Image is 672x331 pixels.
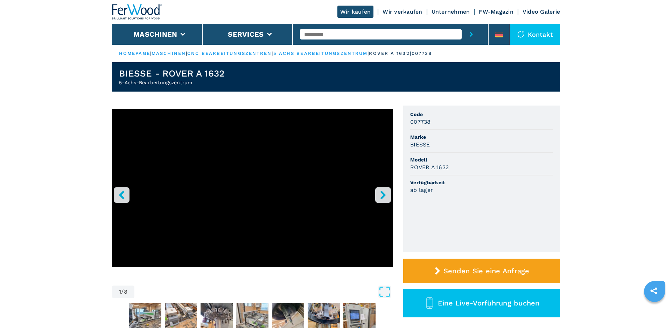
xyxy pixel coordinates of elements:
[152,51,186,56] a: maschinen
[410,118,431,126] h3: 007738
[112,4,162,20] img: Ferwood
[375,187,391,203] button: right-button
[410,134,553,141] span: Marke
[186,51,187,56] span: |
[119,79,224,86] h2: 5-Achs-Bearbeitungszentrum
[112,109,393,279] div: Go to Slide 1
[228,30,264,38] button: Services
[438,299,540,307] span: Eine Live-Vorführung buchen
[479,8,513,15] a: FW-Magazin
[410,156,553,163] span: Modell
[645,282,663,300] a: sharethis
[367,51,369,56] span: |
[121,289,124,295] span: /
[187,51,272,56] a: cnc bearbeitungszentren
[271,302,306,330] button: Go to Slide 6
[410,179,553,186] span: Verfügbarkeit
[112,302,393,330] nav: Thumbnail Navigation
[272,303,304,328] img: 22c306ea9afda04f9b94f94207143c3a
[128,302,163,330] button: Go to Slide 2
[410,186,433,194] h3: ab lager
[517,31,524,38] img: Kontakt
[342,302,377,330] button: Go to Slide 8
[119,289,121,295] span: 1
[510,24,560,45] div: Kontakt
[235,302,270,330] button: Go to Slide 5
[412,50,432,57] p: 007738
[136,286,391,298] button: Open Fullscreen
[273,51,368,56] a: 5 achs bearbeitungszentrum
[410,163,449,171] h3: ROVER A 1632
[432,8,470,15] a: Unternehmen
[124,289,127,295] span: 8
[337,6,374,18] a: Wir kaufen
[119,68,224,79] h1: BIESSE - ROVER A 1632
[403,289,560,317] button: Eine Live-Vorführung buchen
[163,302,198,330] button: Go to Slide 3
[165,303,197,328] img: 1b59e6375049546ecba501efe0279fd3
[410,111,553,118] span: Code
[199,302,234,330] button: Go to Slide 4
[462,24,481,45] button: submit-button
[272,51,273,56] span: |
[112,109,393,267] iframe: YouTube video player
[150,51,152,56] span: |
[443,267,530,275] span: Senden Sie eine Anfrage
[383,8,422,15] a: Wir verkaufen
[369,50,411,57] p: rover a 1632 |
[523,8,560,15] a: Video Galerie
[133,30,177,38] button: Maschinen
[119,51,150,56] a: HOMEPAGE
[114,187,129,203] button: left-button
[343,303,376,328] img: f4fc577108a9b5a526925d39a07e2c14
[308,303,340,328] img: 7a279969bc4c99d804b8c0e6c5d66e2f
[201,303,233,328] img: c08c98a00d09e44a8a454aa1c0a95560
[129,303,161,328] img: b7393234b5238f6ce9106d1f347444ee
[306,302,341,330] button: Go to Slide 7
[410,141,430,149] h3: BIESSE
[236,303,268,328] img: 790eabadfab26584390f808ab4728f87
[403,259,560,283] button: Senden Sie eine Anfrage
